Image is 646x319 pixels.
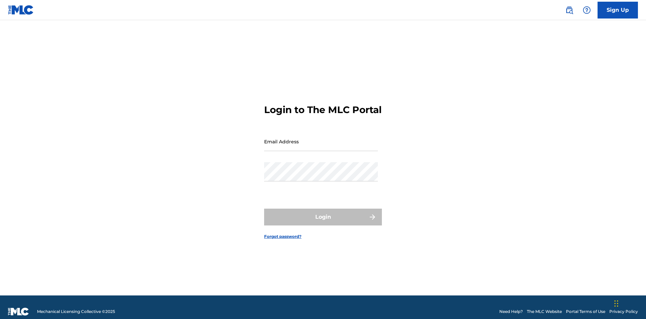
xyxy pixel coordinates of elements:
a: The MLC Website [527,309,562,315]
img: help [583,6,591,14]
iframe: Chat Widget [612,287,646,319]
img: search [565,6,573,14]
a: Sign Up [598,2,638,19]
img: MLC Logo [8,5,34,15]
a: Privacy Policy [609,309,638,315]
img: logo [8,308,29,316]
div: Help [580,3,594,17]
a: Need Help? [499,309,523,315]
a: Public Search [563,3,576,17]
a: Forgot password? [264,234,301,240]
div: Drag [614,293,618,314]
span: Mechanical Licensing Collective © 2025 [37,309,115,315]
a: Portal Terms of Use [566,309,605,315]
h3: Login to The MLC Portal [264,104,382,116]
